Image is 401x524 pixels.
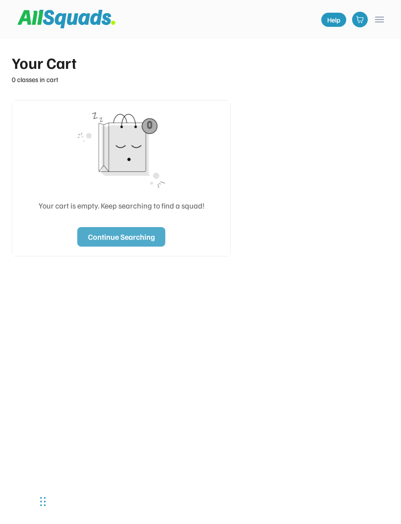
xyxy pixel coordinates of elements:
[18,10,115,28] img: Squad%20Logo.svg
[77,227,165,247] button: Continue Searching
[12,51,231,74] div: Your Cart
[356,16,364,23] img: shopping-cart-01%20%281%29.svg
[374,14,385,25] button: menu
[321,13,346,27] a: Help
[39,200,204,211] div: Your cart is empty. Keep searching to find a squad!
[12,74,231,84] div: 0 classes in cart
[67,110,175,188] img: Empty%20Cart.svg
